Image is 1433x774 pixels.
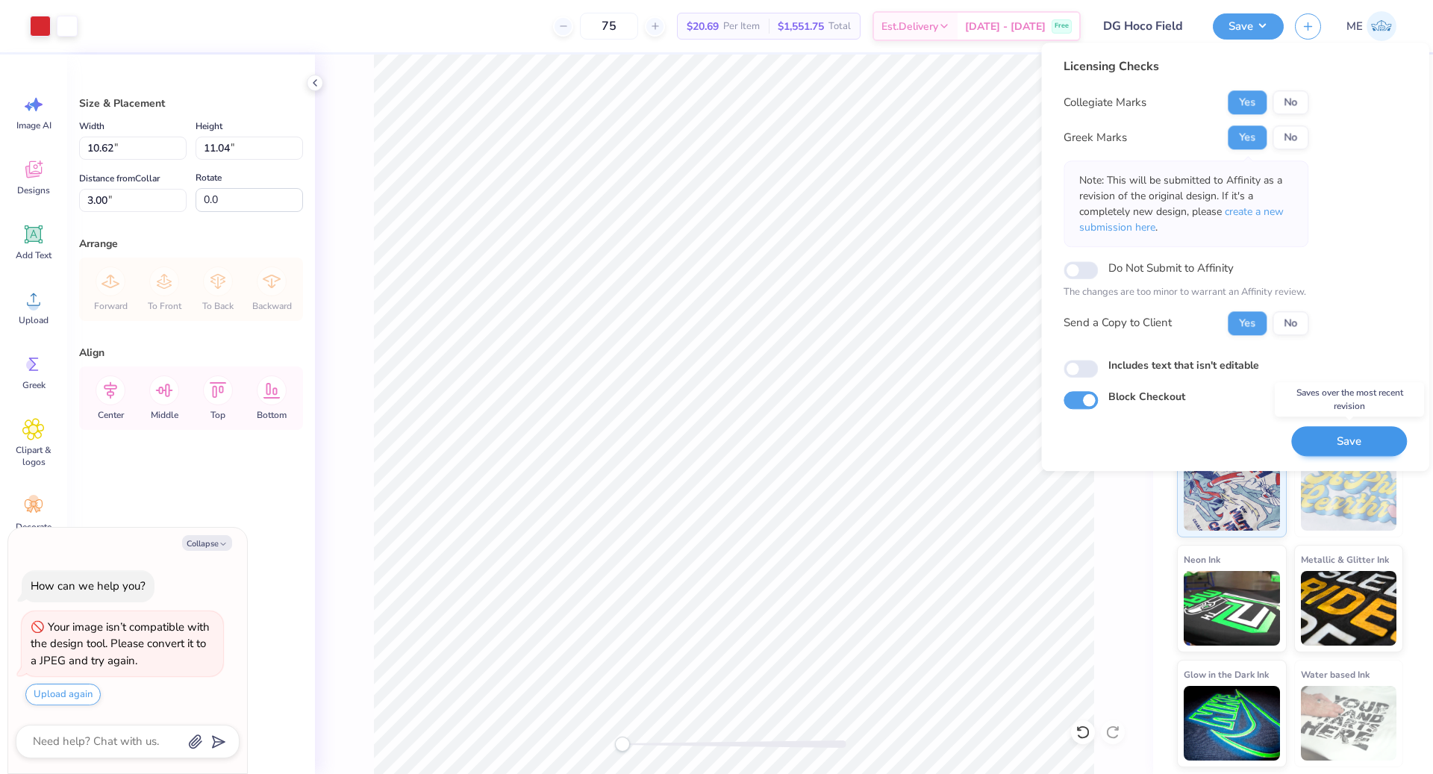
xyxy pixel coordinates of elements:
span: Designs [17,184,50,196]
button: Yes [1228,125,1267,149]
img: Glow in the Dark Ink [1184,686,1280,761]
img: Maria Espena [1367,11,1396,41]
img: Puff Ink [1301,456,1397,531]
div: Collegiate Marks [1064,94,1146,111]
span: [DATE] - [DATE] [965,19,1046,34]
input: Untitled Design [1092,11,1202,41]
a: ME [1340,11,1403,41]
div: Your image isn’t compatible with the design tool. Please convert it to a JPEG and try again. [31,619,210,668]
span: Upload [19,314,49,326]
span: Free [1055,21,1069,31]
div: Greek Marks [1064,129,1127,146]
span: Center [98,409,124,421]
p: The changes are too minor to warrant an Affinity review. [1064,285,1308,300]
span: Greek [22,379,46,391]
div: Size & Placement [79,96,303,111]
span: Decorate [16,521,51,533]
span: Water based Ink [1301,667,1370,682]
button: No [1273,90,1308,114]
button: Yes [1228,311,1267,335]
span: Clipart & logos [9,444,58,468]
button: No [1273,125,1308,149]
span: Total [828,19,851,34]
span: Middle [151,409,178,421]
span: Per Item [723,19,760,34]
span: ME [1346,18,1363,35]
img: Neon Ink [1184,571,1280,646]
img: Water based Ink [1301,686,1397,761]
div: Send a Copy to Client [1064,315,1172,332]
input: – – [580,13,638,40]
span: Glow in the Dark Ink [1184,667,1269,682]
button: Save [1213,13,1284,40]
img: Metallic & Glitter Ink [1301,571,1397,646]
span: Add Text [16,249,51,261]
span: Neon Ink [1184,552,1220,567]
label: Distance from Collar [79,169,160,187]
div: Align [79,345,303,361]
button: No [1273,311,1308,335]
span: Top [210,409,225,421]
button: Yes [1228,90,1267,114]
label: Width [79,117,104,135]
button: Save [1291,426,1407,457]
div: How can we help you? [31,578,146,593]
span: Metallic & Glitter Ink [1301,552,1389,567]
span: Est. Delivery [881,19,938,34]
span: create a new submission here [1079,205,1284,234]
label: Block Checkout [1108,389,1185,405]
div: Arrange [79,236,303,252]
span: $20.69 [687,19,719,34]
label: Rotate [196,169,222,187]
button: Upload again [25,684,101,705]
p: Note: This will be submitted to Affinity as a revision of the original design. If it's a complete... [1079,172,1293,235]
div: Saves over the most recent revision [1275,382,1424,416]
div: Accessibility label [615,737,630,752]
button: Collapse [182,535,232,551]
label: Do Not Submit to Affinity [1108,258,1234,278]
img: Standard [1184,456,1280,531]
label: Includes text that isn't editable [1108,358,1259,373]
span: $1,551.75 [778,19,824,34]
span: Image AI [16,119,51,131]
div: Licensing Checks [1064,57,1308,75]
span: Bottom [257,409,287,421]
label: Height [196,117,222,135]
